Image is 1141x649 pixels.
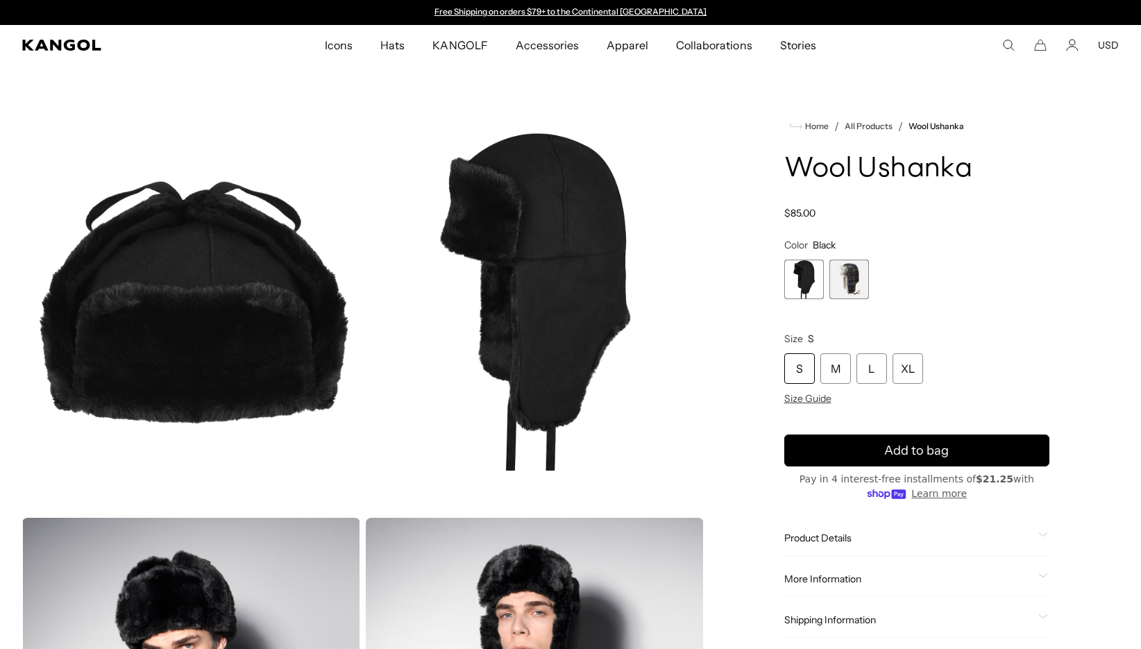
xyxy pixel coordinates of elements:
[662,25,766,65] a: Collaborations
[784,532,1033,544] span: Product Details
[808,332,814,345] span: S
[780,25,816,65] span: Stories
[784,392,831,405] span: Size Guide
[813,239,836,251] span: Black
[366,25,419,65] a: Hats
[1002,39,1015,51] summary: Search here
[502,25,593,65] a: Accessories
[428,7,713,18] slideshow-component: Announcement bar
[325,25,353,65] span: Icons
[784,332,803,345] span: Size
[845,121,893,131] a: All Products
[784,573,1033,585] span: More Information
[432,25,487,65] span: KANGOLF
[829,118,839,135] li: /
[428,7,713,18] div: 1 of 2
[1066,39,1079,51] a: Account
[1098,39,1119,51] button: USD
[784,207,815,219] span: $85.00
[516,25,579,65] span: Accessories
[766,25,830,65] a: Stories
[893,353,923,384] div: XL
[428,7,713,18] div: Announcement
[790,120,829,133] a: Home
[784,614,1033,626] span: Shipping Information
[784,353,815,384] div: S
[1034,39,1047,51] button: Cart
[311,25,366,65] a: Icons
[884,441,949,460] span: Add to bag
[784,118,1050,135] nav: breadcrumbs
[829,260,869,299] div: 2 of 2
[607,25,648,65] span: Apparel
[784,260,824,299] label: Black
[820,353,851,384] div: M
[802,121,829,131] span: Home
[908,121,964,131] a: Wool Ushanka
[893,118,903,135] li: /
[784,239,808,251] span: Color
[434,6,707,17] a: Free Shipping on orders $79+ to the Continental [GEOGRAPHIC_DATA]
[419,25,501,65] a: KANGOLF
[380,25,405,65] span: Hats
[829,260,869,299] label: Dark Flannel
[676,25,752,65] span: Collaborations
[366,90,704,512] img: color-black
[22,40,214,51] a: Kangol
[784,154,1050,185] h1: Wool Ushanka
[22,90,360,512] img: color-black
[856,353,887,384] div: L
[784,435,1050,466] button: Add to bag
[593,25,662,65] a: Apparel
[784,260,824,299] div: 1 of 2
